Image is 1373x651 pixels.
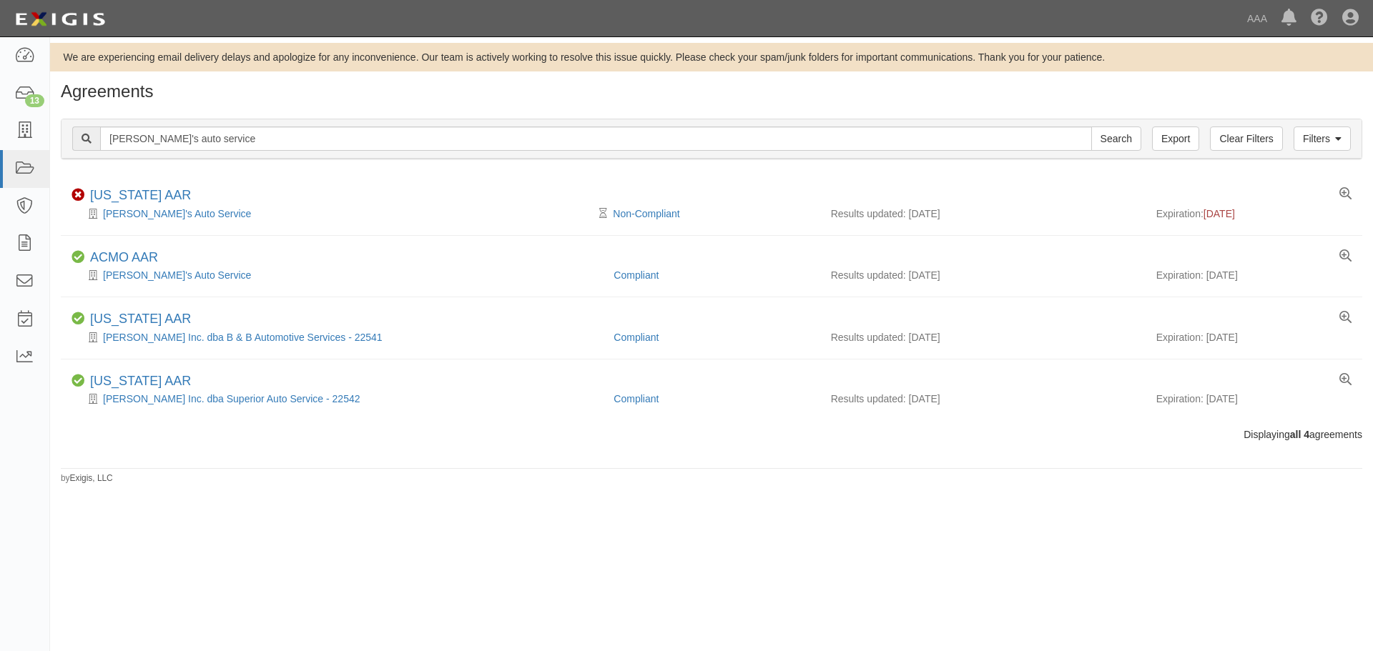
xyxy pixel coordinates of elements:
i: Help Center - Complianz [1311,10,1328,27]
div: Displaying agreements [50,427,1373,442]
a: Clear Filters [1210,126,1282,151]
div: Robert's Auto Service [72,207,603,221]
a: Compliant [614,393,659,404]
div: Expiration: [1156,207,1352,221]
div: Results updated: [DATE] [831,207,1135,221]
a: [US_STATE] AAR [90,374,191,388]
img: logo-5460c22ac91f19d4615b14bd174203de0afe785f0fc80cf4dbbc73dc1793850b.png [11,6,109,32]
a: [PERSON_NAME] Inc. dba Superior Auto Service - 22542 [103,393,360,404]
a: [US_STATE] AAR [90,312,191,326]
div: Bert's Auto Service [72,268,603,282]
div: We are experiencing email delivery delays and apologize for any inconvenience. Our team is active... [50,50,1373,64]
i: Compliant [72,312,84,325]
a: [US_STATE] AAR [90,188,191,202]
i: Non-Compliant [72,189,84,202]
div: Expiration: [DATE] [1156,392,1352,406]
a: Compliant [614,332,659,343]
div: Results updated: [DATE] [831,330,1135,344]
div: Expiration: [DATE] [1156,268,1352,282]
div: ACMO AAR [90,250,158,266]
a: View results summary [1339,374,1352,387]
small: by [61,472,113,484]
a: View results summary [1339,188,1352,201]
div: Results updated: [DATE] [831,268,1135,282]
div: Robert Barnes Inc. dba Superior Auto Service - 22542 [72,392,603,406]
span: [DATE] [1204,208,1235,219]
div: Texas AAR [90,312,191,327]
div: California AAR [90,188,191,204]
i: Pending Review [599,209,607,219]
div: Texas AAR [90,374,191,389]
a: [PERSON_NAME]'s Auto Service [103,269,251,281]
div: 13 [25,94,44,107]
div: Expiration: [DATE] [1156,330,1352,344]
a: Compliant [614,269,659,281]
a: Filters [1294,126,1351,151]
b: all 4 [1290,429,1309,440]
a: Exigis, LLC [70,473,113,483]
i: Compliant [72,374,84,387]
a: Non-Compliant [613,208,679,219]
div: Robert Barnes Inc. dba B & B Automotive Services - 22541 [72,330,603,344]
input: Search [100,126,1092,151]
a: ACMO AAR [90,250,158,264]
div: Results updated: [DATE] [831,392,1135,406]
a: [PERSON_NAME]'s Auto Service [103,208,251,219]
a: View results summary [1339,250,1352,263]
a: AAA [1240,4,1274,33]
i: Compliant [72,251,84,264]
a: View results summary [1339,312,1352,324]
a: [PERSON_NAME] Inc. dba B & B Automotive Services - 22541 [103,332,383,343]
a: Export [1152,126,1199,151]
h1: Agreements [61,82,1362,101]
input: Search [1091,126,1141,151]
